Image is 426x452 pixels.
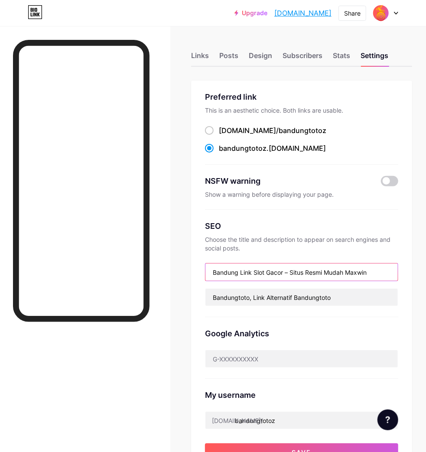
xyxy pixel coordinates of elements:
div: Google Analytics [205,328,398,339]
div: .[DOMAIN_NAME] [219,143,326,153]
div: Choose the title and description to appear on search engines and social posts. [205,235,398,253]
div: SEO [205,220,398,232]
div: Design [249,50,272,66]
img: Bandung Banned [373,5,389,21]
input: username [205,412,398,429]
div: Show a warning before displaying your page. [205,190,398,199]
div: Subscribers [283,50,322,66]
a: [DOMAIN_NAME] [274,8,332,18]
div: Links [191,50,209,66]
input: Description (max 160 chars) [205,289,398,306]
input: Title [205,263,398,281]
a: Upgrade [234,10,267,16]
div: [DOMAIN_NAME]/ [212,416,263,425]
div: My username [205,389,398,401]
div: Stats [333,50,350,66]
div: [DOMAIN_NAME]/ [219,125,326,136]
span: bandungtotoz [279,126,326,135]
div: This is an aesthetic choice. Both links are usable. [205,106,398,115]
div: Share [344,9,361,18]
div: NSFW warning [205,175,371,187]
div: Preferred link [205,91,398,103]
div: Settings [361,50,388,66]
span: bandungtotoz [219,144,267,153]
input: G-XXXXXXXXXX [205,350,398,367]
div: Posts [219,50,238,66]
